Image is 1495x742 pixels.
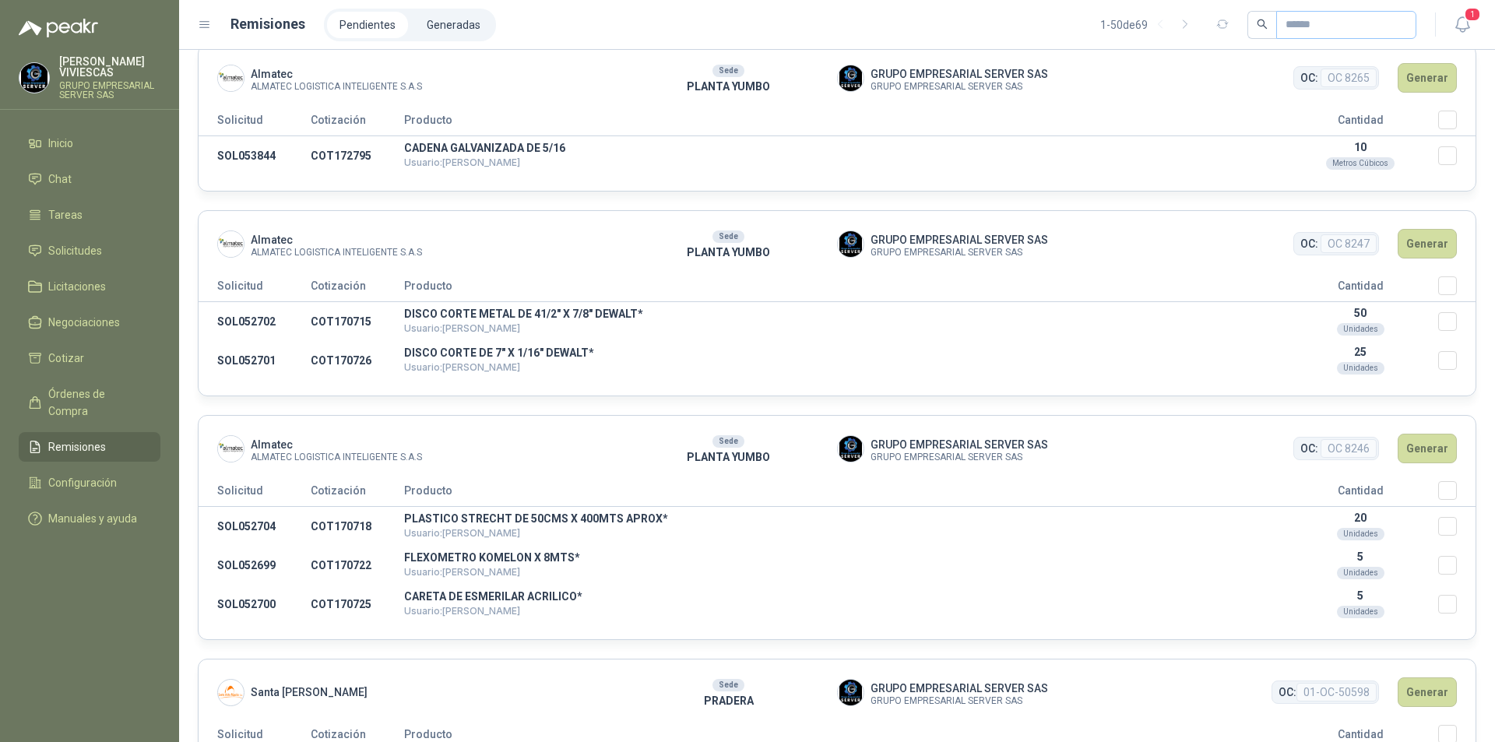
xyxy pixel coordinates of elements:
span: Usuario: [PERSON_NAME] [404,322,520,334]
a: Negociaciones [19,308,160,337]
h1: Remisiones [230,13,305,35]
a: Remisiones [19,432,160,462]
span: Tareas [48,206,83,223]
div: Unidades [1337,323,1384,336]
td: SOL052699 [199,546,311,585]
td: Seleccionar/deseleccionar [1438,546,1476,585]
img: Company Logo [838,436,864,462]
p: 5 [1282,589,1438,602]
div: Unidades [1337,606,1384,618]
a: Manuales y ayuda [19,504,160,533]
th: Cotización [311,481,404,507]
td: SOL052702 [199,302,311,342]
a: Tareas [19,200,160,230]
span: Usuario: [PERSON_NAME] [404,156,520,168]
img: Company Logo [838,65,864,91]
th: Cotización [311,276,404,302]
td: COT170722 [311,546,404,585]
p: PLANTA YUMBO [620,244,837,261]
th: Seleccionar/deseleccionar [1438,481,1476,507]
span: OC 8246 [1321,439,1377,458]
img: Company Logo [218,65,244,91]
span: GRUPO EMPRESARIAL SERVER SAS [871,231,1048,248]
span: Usuario: [PERSON_NAME] [404,527,520,539]
a: Inicio [19,128,160,158]
span: Almatec [251,231,422,248]
span: GRUPO EMPRESARIAL SERVER SAS [871,680,1048,697]
p: 5 [1282,550,1438,563]
img: Company Logo [838,680,864,705]
p: PRADERA [620,692,837,709]
a: Órdenes de Compra [19,379,160,426]
span: Chat [48,171,72,188]
td: SOL052700 [199,585,311,624]
td: COT170718 [311,507,404,547]
th: Cantidad [1282,276,1438,302]
th: Solicitud [199,276,311,302]
p: 10 [1282,141,1438,153]
a: Configuración [19,468,160,498]
p: CARETA DE ESMERILAR ACRILICO* [404,591,1282,602]
a: Cotizar [19,343,160,373]
span: 01-OC-50598 [1296,683,1377,702]
span: Almatec [251,65,422,83]
td: COT170715 [311,302,404,342]
span: Inicio [48,135,73,152]
span: OC: [1279,684,1296,701]
td: Seleccionar/deseleccionar [1438,585,1476,624]
span: Usuario: [PERSON_NAME] [404,605,520,617]
span: ALMATEC LOGISTICA INTELIGENTE S.A.S [251,453,422,462]
a: Solicitudes [19,236,160,266]
td: COT170726 [311,341,404,380]
div: Sede [712,65,744,77]
th: Solicitud [199,481,311,507]
img: Company Logo [218,436,244,462]
td: Seleccionar/deseleccionar [1438,341,1476,380]
p: PLASTICO STRECHT DE 50CMS X 400MTS APROX* [404,513,1282,524]
th: Producto [404,276,1282,302]
span: ALMATEC LOGISTICA INTELIGENTE S.A.S [251,248,422,257]
div: Metros Cúbicos [1326,157,1395,170]
td: SOL052704 [199,507,311,547]
span: OC: [1300,440,1318,457]
a: Licitaciones [19,272,160,301]
span: Órdenes de Compra [48,385,146,420]
td: Seleccionar/deseleccionar [1438,136,1476,176]
li: Generadas [414,12,493,38]
span: GRUPO EMPRESARIAL SERVER SAS [871,248,1048,257]
span: Usuario: [PERSON_NAME] [404,361,520,373]
p: PLANTA YUMBO [620,78,837,95]
span: ALMATEC LOGISTICA INTELIGENTE S.A.S [251,83,422,91]
span: GRUPO EMPRESARIAL SERVER SAS [871,453,1048,462]
button: Generar [1398,229,1457,258]
th: Producto [404,111,1282,136]
th: Seleccionar/deseleccionar [1438,111,1476,136]
div: Sede [712,230,744,243]
span: Configuración [48,474,117,491]
a: Pendientes [327,12,408,38]
div: Unidades [1337,528,1384,540]
p: PLANTA YUMBO [620,448,837,466]
p: [PERSON_NAME] VIVIESCAS [59,56,160,78]
th: Cantidad [1282,111,1438,136]
p: CADENA GALVANIZADA DE 5/16 [404,142,1282,153]
p: DISCO CORTE METAL DE 41/2" X 7/8" DEWALT* [404,308,1282,319]
span: OC 8247 [1321,234,1377,253]
th: Cantidad [1282,481,1438,507]
img: Company Logo [838,231,864,257]
img: Logo peakr [19,19,98,37]
div: Sede [712,435,744,448]
img: Company Logo [218,231,244,257]
div: 1 - 50 de 69 [1100,12,1198,37]
a: Chat [19,164,160,194]
th: Producto [404,481,1282,507]
th: Seleccionar/deseleccionar [1438,276,1476,302]
span: Manuales y ayuda [48,510,137,527]
th: Cotización [311,111,404,136]
td: SOL053844 [199,136,311,176]
span: GRUPO EMPRESARIAL SERVER SAS [871,83,1048,91]
p: DISCO CORTE DE 7" X 1/16" DEWALT* [404,347,1282,358]
span: 1 [1464,7,1481,22]
button: Generar [1398,63,1457,93]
